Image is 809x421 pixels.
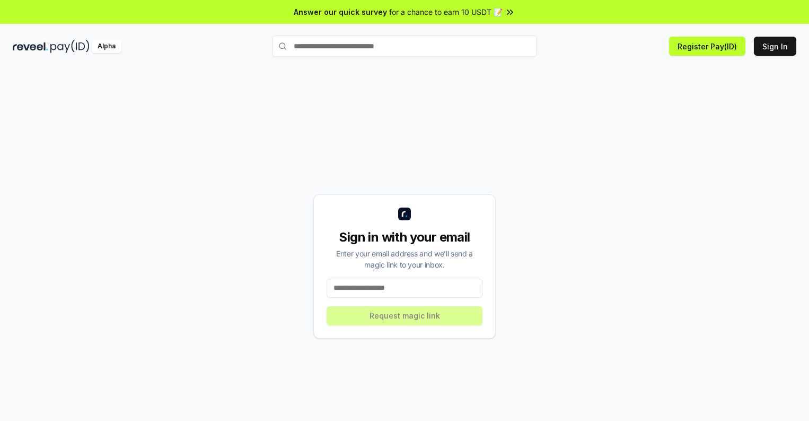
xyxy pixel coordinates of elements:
div: Alpha [92,40,121,53]
button: Sign In [754,37,796,56]
span: for a chance to earn 10 USDT 📝 [389,6,503,18]
span: Answer our quick survey [294,6,387,18]
img: pay_id [50,40,90,53]
button: Register Pay(ID) [669,37,745,56]
div: Enter your email address and we’ll send a magic link to your inbox. [327,248,482,270]
img: logo_small [398,208,411,220]
img: reveel_dark [13,40,48,53]
div: Sign in with your email [327,229,482,246]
